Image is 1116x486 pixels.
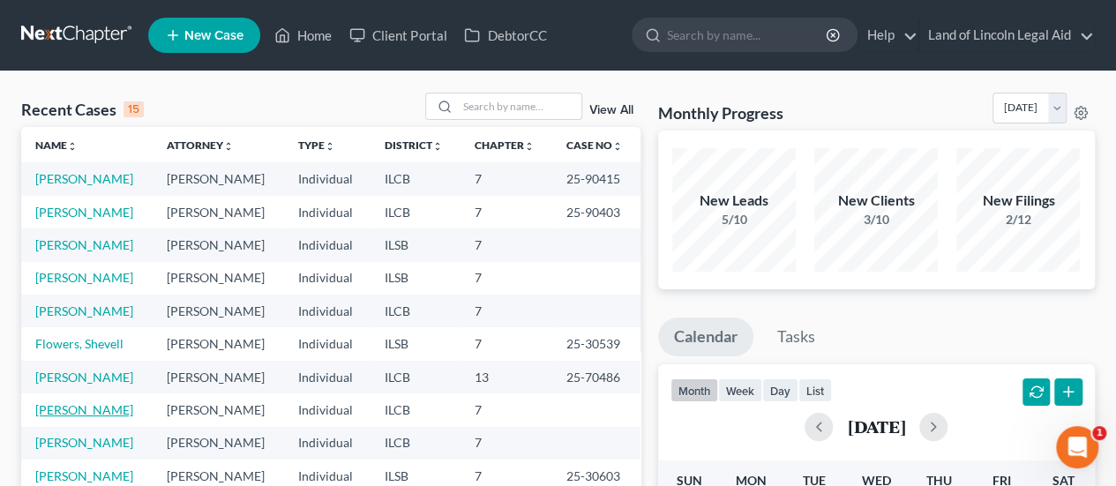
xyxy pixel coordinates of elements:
td: 7 [461,196,552,228]
h3: Monthly Progress [658,102,783,123]
td: Individual [284,361,371,393]
a: [PERSON_NAME] [35,402,133,417]
div: 2/12 [956,211,1080,228]
div: 3/10 [814,211,938,228]
td: [PERSON_NAME] [153,427,284,460]
td: Individual [284,262,371,295]
td: ILCB [371,361,461,393]
a: [PERSON_NAME] [35,237,133,252]
td: ILCB [371,427,461,460]
td: ILCB [371,393,461,426]
td: Individual [284,393,371,426]
td: Individual [284,162,371,195]
a: Tasks [761,318,831,356]
button: list [798,378,832,402]
button: day [762,378,798,402]
td: 7 [461,295,552,327]
a: Home [266,19,341,51]
td: 25-90415 [552,162,640,195]
div: 15 [124,101,144,117]
a: Client Portal [341,19,455,51]
div: New Clients [814,191,938,211]
td: Individual [284,295,371,327]
button: week [718,378,762,402]
input: Search by name... [458,93,581,119]
div: New Filings [956,191,1080,211]
td: Individual [284,427,371,460]
td: 7 [461,327,552,360]
a: Attorneyunfold_more [167,138,234,152]
a: Case Nounfold_more [566,138,623,152]
a: [PERSON_NAME] [35,370,133,385]
td: 7 [461,393,552,426]
i: unfold_more [432,141,443,152]
button: month [670,378,718,402]
td: [PERSON_NAME] [153,295,284,327]
a: Land of Lincoln Legal Aid [919,19,1094,51]
span: New Case [184,29,243,42]
span: 1 [1092,426,1106,440]
div: New Leads [672,191,796,211]
a: DebtorCC [455,19,555,51]
td: 7 [461,162,552,195]
iframe: Intercom live chat [1056,426,1098,468]
i: unfold_more [223,141,234,152]
td: Individual [284,228,371,261]
td: [PERSON_NAME] [153,196,284,228]
a: [PERSON_NAME] [35,270,133,285]
td: Individual [284,196,371,228]
a: [PERSON_NAME] [35,303,133,318]
a: Nameunfold_more [35,138,78,152]
a: Chapterunfold_more [475,138,535,152]
td: ILSB [371,262,461,295]
a: [PERSON_NAME] [35,205,133,220]
a: [PERSON_NAME] [35,171,133,186]
input: Search by name... [667,19,828,51]
td: ILCB [371,162,461,195]
td: 25-30539 [552,327,640,360]
td: 7 [461,228,552,261]
td: [PERSON_NAME] [153,393,284,426]
td: 7 [461,262,552,295]
a: Help [858,19,918,51]
a: Districtunfold_more [385,138,443,152]
td: ILSB [371,228,461,261]
a: View All [589,104,633,116]
td: [PERSON_NAME] [153,361,284,393]
a: Typeunfold_more [298,138,335,152]
td: 25-70486 [552,361,640,393]
td: 25-90403 [552,196,640,228]
div: 5/10 [672,211,796,228]
td: ILSB [371,327,461,360]
a: [PERSON_NAME] [35,435,133,450]
td: [PERSON_NAME] [153,228,284,261]
td: [PERSON_NAME] [153,327,284,360]
div: Recent Cases [21,99,144,120]
td: [PERSON_NAME] [153,262,284,295]
td: [PERSON_NAME] [153,162,284,195]
i: unfold_more [67,141,78,152]
i: unfold_more [524,141,535,152]
td: ILCB [371,295,461,327]
a: Calendar [658,318,753,356]
td: Individual [284,327,371,360]
a: [PERSON_NAME] [35,468,133,483]
td: ILCB [371,196,461,228]
i: unfold_more [612,141,623,152]
a: Flowers, Shevell [35,336,124,351]
i: unfold_more [325,141,335,152]
td: 13 [461,361,552,393]
h2: [DATE] [847,417,905,436]
td: 7 [461,427,552,460]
